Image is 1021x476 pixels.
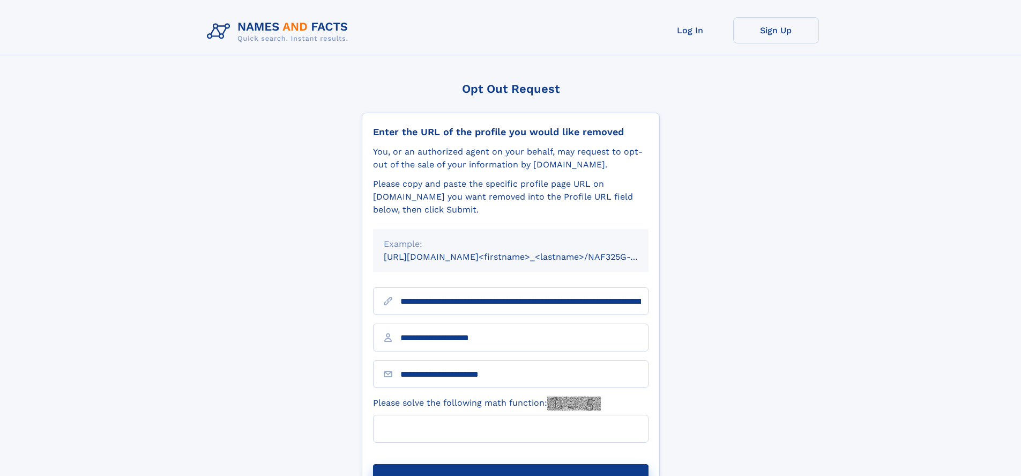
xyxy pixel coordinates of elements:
div: Enter the URL of the profile you would like removed [373,126,649,138]
small: [URL][DOMAIN_NAME]<firstname>_<lastname>/NAF325G-xxxxxxxx [384,252,669,262]
label: Please solve the following math function: [373,397,601,411]
a: Sign Up [733,17,819,43]
a: Log In [647,17,733,43]
div: Please copy and paste the specific profile page URL on [DOMAIN_NAME] you want removed into the Pr... [373,178,649,216]
div: You, or an authorized agent on your behalf, may request to opt-out of the sale of your informatio... [373,145,649,171]
img: Logo Names and Facts [203,17,357,46]
div: Opt Out Request [362,82,660,96]
div: Example: [384,238,638,251]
